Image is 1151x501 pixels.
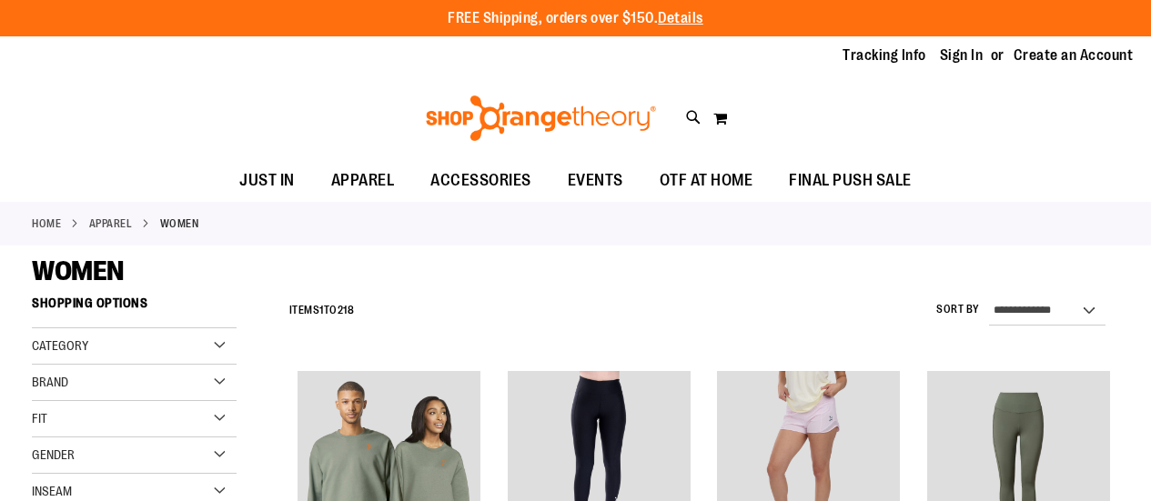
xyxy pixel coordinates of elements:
[660,160,753,201] span: OTF AT HOME
[160,215,199,232] strong: WOMEN
[313,160,413,201] a: APPAREL
[423,95,659,141] img: Shop Orangetheory
[239,160,295,201] span: JUST IN
[32,215,61,232] a: Home
[32,328,237,365] div: Category
[843,45,926,65] a: Tracking Info
[430,160,531,201] span: ACCESSORIES
[89,215,133,232] a: APPAREL
[771,160,930,202] a: FINAL PUSH SALE
[338,304,355,316] span: 218
[641,160,772,202] a: OTF AT HOME
[221,160,313,202] a: JUST IN
[32,375,68,389] span: Brand
[1014,45,1134,65] a: Create an Account
[32,411,47,426] span: Fit
[32,401,237,437] div: Fit
[412,160,550,202] a: ACCESSORIES
[289,296,355,325] h2: Items to
[550,160,641,202] a: EVENTS
[32,256,124,286] span: WOMEN
[936,302,980,317] label: Sort By
[319,304,324,316] span: 1
[32,338,88,353] span: Category
[789,160,912,201] span: FINAL PUSH SALE
[448,8,703,29] p: FREE Shipping, orders over $150.
[32,287,237,328] strong: Shopping Options
[32,447,75,462] span: Gender
[32,365,237,401] div: Brand
[331,160,395,201] span: APPAREL
[940,45,984,65] a: Sign In
[658,10,703,26] a: Details
[32,437,237,474] div: Gender
[568,160,623,201] span: EVENTS
[32,484,72,498] span: Inseam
